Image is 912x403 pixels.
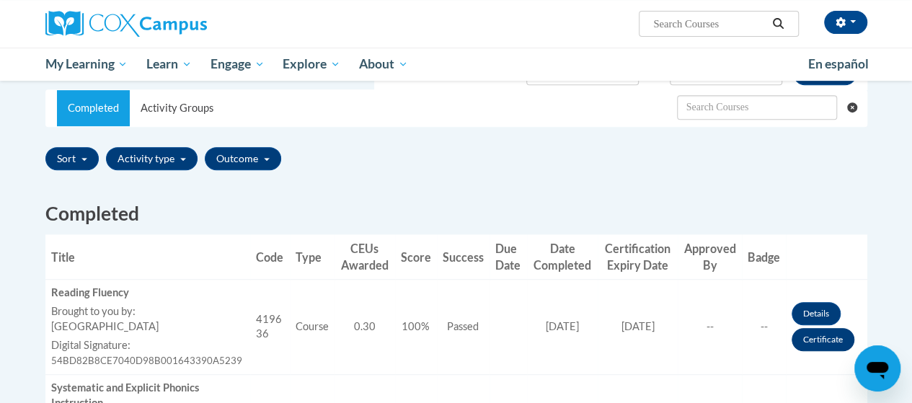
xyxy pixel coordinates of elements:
[792,328,854,351] a: Certificate
[273,48,350,81] a: Explore
[490,234,528,280] th: Due Date
[106,147,198,170] button: Activity type
[854,345,900,391] iframe: Button to launch messaging window
[678,234,742,280] th: Approved By
[799,49,878,79] a: En español
[57,90,130,126] a: Completed
[201,48,274,81] a: Engage
[51,320,159,332] span: [GEOGRAPHIC_DATA]
[51,338,244,353] label: Digital Signature:
[786,234,867,280] th: Actions
[652,15,767,32] input: Search Courses
[350,48,417,81] a: About
[677,95,837,120] input: Search Withdrawn Transcripts
[45,11,207,37] img: Cox Campus
[283,56,340,73] span: Explore
[146,56,192,73] span: Learn
[205,147,281,170] button: Outcome
[437,280,490,375] td: Passed
[335,234,395,280] th: CEUs Awarded
[211,56,265,73] span: Engage
[51,285,244,301] div: Reading Fluency
[51,355,242,366] span: 54BD82B8CE7040D98B001643390A5239
[45,11,305,37] a: Cox Campus
[359,56,408,73] span: About
[290,234,335,280] th: Type
[130,90,224,126] a: Activity Groups
[45,200,867,227] h2: Completed
[395,234,437,280] th: Score
[847,90,867,125] button: Clear searching
[340,319,389,335] div: 0.30
[767,15,789,32] button: Search
[45,234,250,280] th: Title
[250,234,290,280] th: Code
[527,234,598,280] th: Date Completed
[824,11,867,34] button: Account Settings
[792,302,841,325] a: Details button
[742,234,786,280] th: Badge
[786,280,867,375] td: Actions
[137,48,201,81] a: Learn
[250,280,290,375] td: 419636
[546,320,579,332] span: [DATE]
[742,280,786,375] td: --
[45,56,128,73] span: My Learning
[621,320,654,332] span: [DATE]
[290,280,335,375] td: Course
[45,147,99,170] button: Sort
[437,234,490,280] th: Success
[36,48,138,81] a: My Learning
[808,56,869,71] span: En español
[402,320,430,332] span: 100%
[51,304,244,319] label: Brought to you by:
[678,280,742,375] td: --
[35,48,878,81] div: Main menu
[598,234,678,280] th: Certification Expiry Date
